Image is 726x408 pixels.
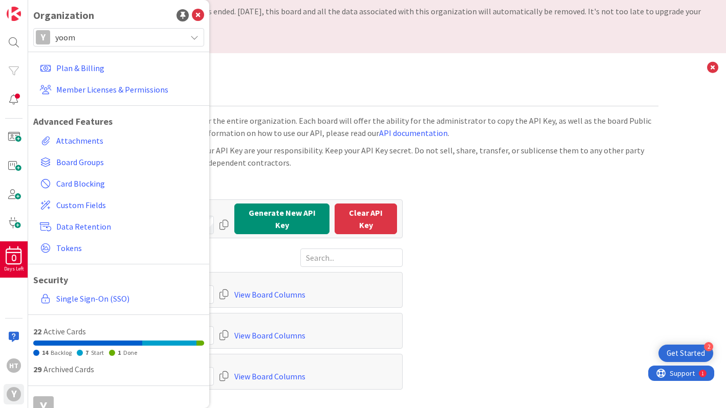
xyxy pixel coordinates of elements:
[51,349,72,356] span: Backlog
[36,239,204,257] a: Tokens
[85,53,669,81] h3: Integrations
[85,349,89,356] span: 7
[36,196,204,214] a: Custom Fields
[11,255,16,262] span: 0
[21,2,47,14] span: Support
[33,116,204,127] h1: Advanced Features
[36,30,50,44] div: Y
[33,8,94,23] div: Organization
[33,363,204,375] div: Archived Cards
[56,156,200,168] span: Board Groups
[704,342,713,351] div: 2
[36,289,204,308] a: Single Sign-On (SSO)
[55,30,181,44] span: yoom
[91,349,104,356] span: Start
[56,177,200,190] span: Card Blocking
[33,364,41,374] span: 29
[96,179,403,194] div: API Key
[33,5,706,30] div: This board is READ ONLY because your free trial has ended. [DATE], this board and all the data as...
[379,128,448,138] a: API documentation
[300,248,403,267] input: Search...
[7,7,21,21] img: Visit kanbanzone.com
[234,367,305,386] a: View Board Columns
[96,115,658,139] div: The API key is generated here for the entire organization. Each board will offer the ability for ...
[53,4,56,12] div: 1
[118,349,121,356] span: 1
[234,326,305,345] a: View Board Columns
[36,153,204,171] a: Board Groups
[7,358,21,373] div: ht
[7,387,21,401] div: y
[123,349,137,356] span: Done
[234,203,329,234] button: Generate New API Key
[36,59,204,77] a: Plan & Billing
[335,203,397,234] button: Clear API Key
[36,174,204,193] a: Card Blocking
[33,325,204,337] div: Active Cards
[56,199,200,211] span: Custom Fields
[56,220,200,233] span: Data Retention
[658,345,713,362] div: Open Get Started checklist, remaining modules: 2
[33,326,41,336] span: 22
[96,144,658,169] div: All activities that occur using your API Key are your responsibility. Keep your API Key secret. D...
[234,285,305,304] a: View Board Columns
[36,80,204,99] a: Member Licenses & Permissions
[33,275,204,286] h1: Security
[36,217,204,236] a: Data Retention
[36,131,204,150] a: Attachments
[667,348,705,358] div: Get Started
[42,349,48,356] span: 14
[56,242,200,254] span: Tokens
